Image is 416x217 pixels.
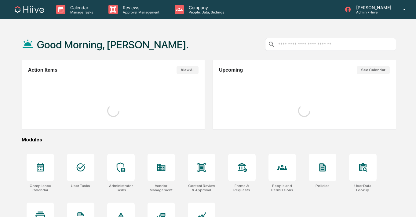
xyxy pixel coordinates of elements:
div: User Tasks [71,184,90,188]
h2: Action Items [28,67,57,73]
p: Reviews [118,5,162,10]
div: Modules [22,137,396,143]
div: Administrator Tasks [107,184,135,192]
div: Policies [316,184,330,188]
div: Compliance Calendar [27,184,54,192]
p: Calendar [65,5,96,10]
p: Admin • Hiive [351,10,394,14]
button: View All [177,66,199,74]
img: logo [15,6,44,13]
p: Manage Tasks [65,10,96,14]
p: People, Data, Settings [184,10,227,14]
div: Vendor Management [148,184,175,192]
h1: Good Morning, [PERSON_NAME]. [37,39,189,51]
p: Company [184,5,227,10]
h2: Upcoming [219,67,243,73]
div: Content Review & Approval [188,184,215,192]
button: See Calendar [357,66,390,74]
div: People and Permissions [268,184,296,192]
p: Approval Management [118,10,162,14]
div: User Data Lookup [349,184,377,192]
div: Forms & Requests [228,184,256,192]
p: [PERSON_NAME] [351,5,394,10]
